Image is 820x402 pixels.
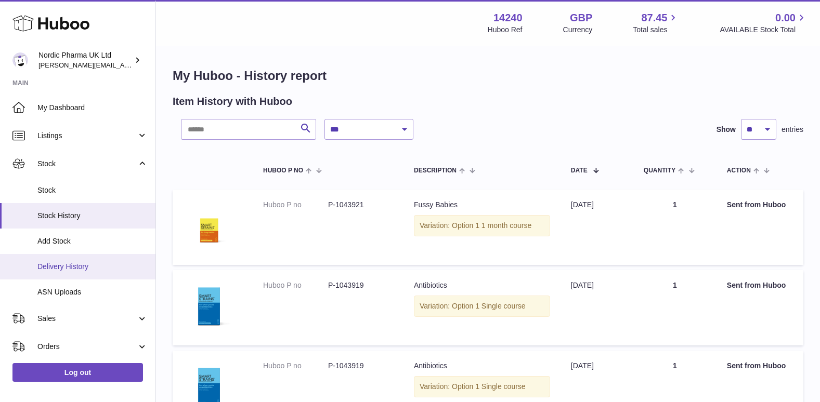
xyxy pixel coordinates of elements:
dd: P-1043919 [328,361,393,371]
span: Add Stock [37,236,148,246]
h1: My Huboo - History report [173,68,803,84]
span: Quantity [644,167,675,174]
label: Show [717,125,736,135]
td: 1 [633,190,717,265]
strong: Sent from Huboo [727,281,786,289]
dt: Huboo P no [263,361,328,371]
div: Variation: Option 1 1 month course [414,215,550,236]
span: Description [414,167,457,174]
a: 87.45 Total sales [633,11,679,35]
img: joe.plant@parapharmdev.com [12,52,28,68]
dt: Huboo P no [263,200,328,210]
span: Total sales [633,25,679,35]
span: Delivery History [37,262,148,272]
div: Currency [563,25,593,35]
dt: Huboo P no [263,280,328,290]
span: Stock [37,185,148,195]
span: 87.45 [641,11,667,25]
strong: Sent from Huboo [727,200,786,209]
span: My Dashboard [37,103,148,113]
div: Nordic Pharma UK Ltd [38,50,132,70]
dd: P-1043919 [328,280,393,290]
span: Listings [37,131,137,141]
img: 2.png [183,280,235,332]
span: Orders [37,342,137,352]
strong: Sent from Huboo [727,361,786,370]
strong: 14240 [493,11,523,25]
div: Huboo Ref [488,25,523,35]
span: Action [727,167,751,174]
td: 1 [633,270,717,345]
h2: Item History with Huboo [173,95,292,109]
span: Stock History [37,211,148,221]
span: Date [571,167,588,174]
span: entries [782,125,803,135]
div: Variation: Option 1 Single course [414,376,550,397]
a: Log out [12,363,143,382]
strong: GBP [570,11,592,25]
span: ASN Uploads [37,287,148,297]
a: 0.00 AVAILABLE Stock Total [720,11,808,35]
dd: P-1043921 [328,200,393,210]
span: Stock [37,159,137,169]
img: Baby_Colic_8mlBottle_FrontFace.png [183,200,235,252]
span: [PERSON_NAME][EMAIL_ADDRESS][DOMAIN_NAME] [38,61,209,69]
span: 0.00 [775,11,796,25]
span: AVAILABLE Stock Total [720,25,808,35]
td: Antibiotics [404,270,561,345]
td: Fussy Babies [404,190,561,265]
span: Sales [37,314,137,324]
div: Variation: Option 1 Single course [414,296,550,317]
td: [DATE] [561,270,633,345]
td: [DATE] [561,190,633,265]
span: Huboo P no [263,167,303,174]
